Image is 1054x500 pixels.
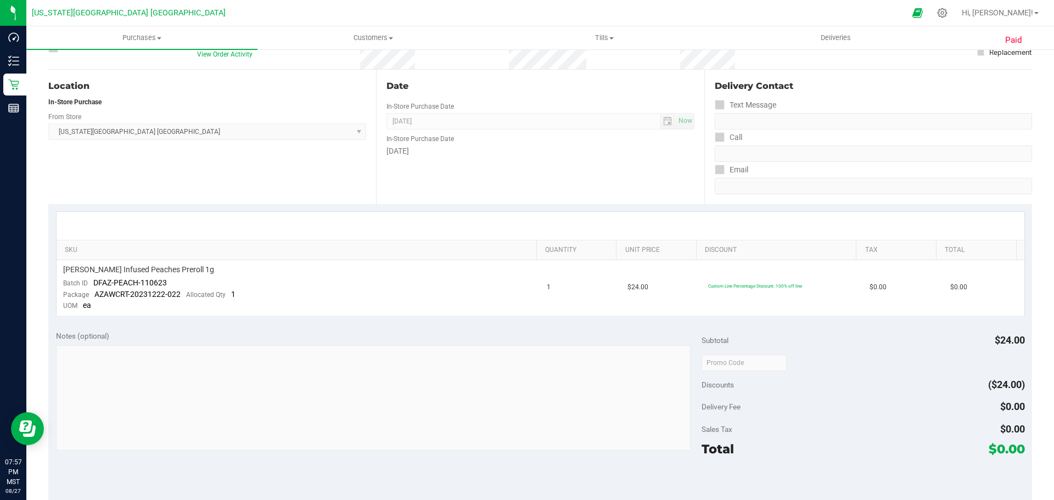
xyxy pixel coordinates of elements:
div: Manage settings [935,8,949,18]
a: SKU [65,246,532,255]
span: Custom Line Percentage Discount: 100% off line [708,283,802,289]
inline-svg: Inventory [8,55,19,66]
div: Location [48,80,366,93]
inline-svg: Dashboard [8,32,19,43]
inline-svg: Retail [8,79,19,90]
a: Tax [865,246,932,255]
a: Purchases [26,26,257,49]
span: $0.00 [1000,401,1025,412]
span: Notes (optional) [56,332,109,340]
div: Replacement [989,47,1031,58]
span: Customers [258,33,488,43]
span: ($24.00) [988,379,1025,390]
span: Subtotal [702,336,728,345]
label: From Store [48,112,81,122]
span: Total [702,441,734,457]
span: Package [63,291,89,299]
a: Discount [705,246,852,255]
inline-svg: Reports [8,103,19,114]
a: View Order Activity [197,50,253,58]
a: Deliveries [720,26,951,49]
label: Email [715,162,748,178]
span: Open Ecommerce Menu [905,2,930,24]
span: Delivery Fee [702,402,741,411]
p: 07:57 PM MST [5,457,21,487]
div: Date [386,80,694,93]
span: 1 [547,282,551,293]
span: $0.00 [989,441,1025,457]
span: 1 [231,290,236,299]
span: Sales Tax [702,425,732,434]
label: In-Store Purchase Date [386,134,454,144]
div: Delivery Contact [715,80,1032,93]
label: In-Store Purchase Date [386,102,454,111]
span: Batch ID [63,279,88,287]
iframe: Resource center [11,412,44,445]
a: Total [945,246,1012,255]
a: Unit Price [625,246,692,255]
label: Text Message [715,97,776,113]
span: Tills [489,33,719,43]
span: $0.00 [1000,423,1025,435]
span: [US_STATE][GEOGRAPHIC_DATA] [GEOGRAPHIC_DATA] [32,8,226,18]
input: Format: (999) 999-9999 [715,113,1032,130]
a: Quantity [545,246,612,255]
input: Promo Code [702,355,787,371]
span: Allocated Qty [186,291,226,299]
span: Purchases [26,33,257,43]
span: [PERSON_NAME] Infused Peaches Preroll 1g [63,265,214,275]
span: DFAZ-PEACH-110623 [93,278,167,287]
span: Deliveries [806,33,866,43]
span: AZAWCRT-20231222-022 [94,290,181,299]
span: $24.00 [627,282,648,293]
span: Paid [1005,34,1022,47]
p: 08/27 [5,487,21,495]
input: Format: (999) 999-9999 [715,145,1032,162]
div: [DATE] [386,145,694,157]
a: Tills [489,26,720,49]
label: Call [715,130,742,145]
span: $24.00 [995,334,1025,346]
span: $0.00 [870,282,887,293]
span: ea [83,301,91,310]
span: Hi, [PERSON_NAME]! [962,8,1033,17]
strong: In-Store Purchase [48,98,102,106]
span: UOM [63,302,77,310]
span: $0.00 [950,282,967,293]
a: Customers [257,26,489,49]
span: Discounts [702,375,734,395]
